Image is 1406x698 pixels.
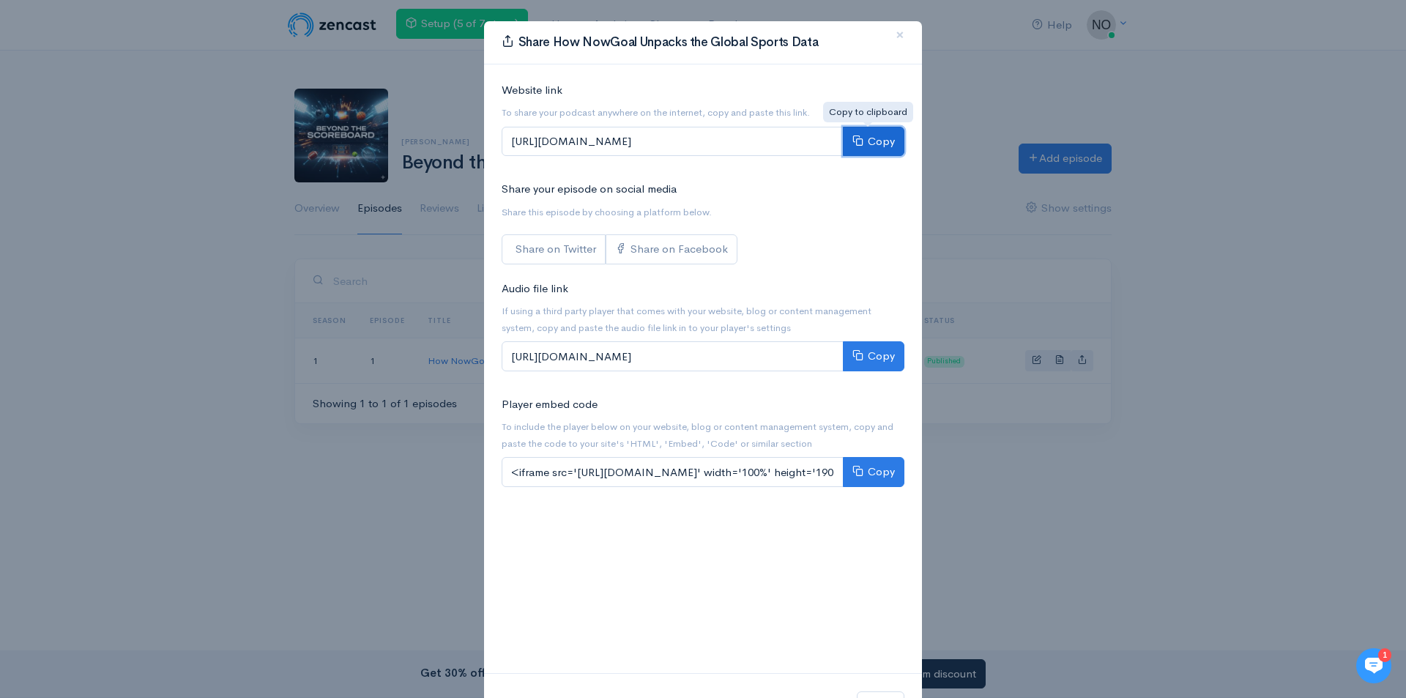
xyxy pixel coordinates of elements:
input: [URL][DOMAIN_NAME] [502,127,844,157]
input: Search articles [31,195,272,224]
div: Social sharing links [502,234,737,264]
button: New conversation [12,112,281,143]
input: <iframe src='[URL][DOMAIN_NAME]' width='100%' height='190' frameborder='0' scrolling='no' seamles... [502,457,844,487]
div: Copy to clipboard [823,102,913,122]
small: Share this episode by choosing a platform below. [502,206,712,218]
a: Share on Facebook [606,234,737,264]
input: [URL][DOMAIN_NAME] [502,341,844,371]
small: To include the player below on your website, blog or content management system, copy and paste th... [502,420,893,450]
label: Player embed code [502,396,598,413]
span: Share How NowGoal Unpacks the Global Sports Data [518,34,819,50]
label: Website link [502,82,562,99]
small: If using a third party player that comes with your website, blog or content management system, co... [502,305,871,334]
p: Find an answer quickly [9,171,284,188]
span: New conversation [94,122,176,133]
a: Share on Twitter [502,234,606,264]
button: Copy [843,127,904,157]
span: × [896,24,904,45]
button: Copy [843,457,904,487]
small: To share your podcast anywhere on the internet, copy and paste this link. [502,106,810,119]
iframe: gist-messenger-bubble-iframe [1356,648,1391,683]
button: Copy [843,341,904,371]
button: Close [878,15,922,56]
label: Share your episode on social media [502,181,677,198]
label: Audio file link [502,281,568,297]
